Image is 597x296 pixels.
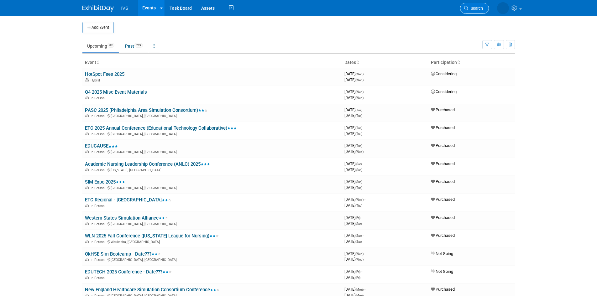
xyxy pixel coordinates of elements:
span: (Sat) [355,222,362,226]
span: Purchased [431,215,455,220]
span: - [364,71,365,76]
span: - [363,143,364,148]
img: In-Person Event [85,114,89,117]
span: (Tue) [355,108,362,112]
span: [DATE] [344,197,365,202]
span: (Wed) [355,78,364,82]
span: [DATE] [344,167,362,172]
span: - [363,233,364,238]
div: [GEOGRAPHIC_DATA], [GEOGRAPHIC_DATA] [85,221,339,226]
span: [DATE] [344,251,365,256]
span: In-Person [91,276,107,280]
th: Participation [428,57,515,68]
a: Search [438,3,467,14]
span: Purchased [431,107,455,112]
span: [DATE] [344,215,362,220]
img: In-Person Event [85,96,89,99]
span: - [361,269,362,274]
span: (Thu) [355,204,362,207]
span: (Mon) [355,288,364,291]
span: [DATE] [344,71,365,76]
span: 39 [107,43,114,48]
span: 249 [134,43,143,48]
span: [DATE] [344,161,364,166]
img: In-Person Event [85,276,89,279]
span: In-Person [91,168,107,172]
th: Event [82,57,342,68]
span: (Tue) [355,126,362,130]
span: [DATE] [344,269,362,274]
img: In-Person Event [85,222,89,225]
div: [GEOGRAPHIC_DATA], [GEOGRAPHIC_DATA] [85,131,339,136]
span: (Sat) [355,234,362,237]
span: [DATE] [344,203,362,208]
span: Purchased [431,197,455,202]
span: [DATE] [344,221,362,226]
span: (Fri) [355,276,360,279]
span: In-Person [91,96,107,100]
span: Purchased [431,179,455,184]
span: [DATE] [344,125,364,130]
span: [DATE] [344,275,360,280]
span: Hybrid [91,78,102,82]
a: SIM Expo 2025 [85,179,125,185]
span: Purchased [431,143,455,148]
img: ExhibitDay [82,5,114,12]
img: In-Person Event [85,240,89,243]
span: Purchased [431,125,455,130]
span: (Sat) [355,162,362,166]
a: Western States Simulation Alliance [85,215,168,221]
a: Sort by Event Name [96,60,99,65]
span: [DATE] [344,95,364,100]
img: In-Person Event [85,168,89,171]
a: Sort by Participation Type [457,60,460,65]
a: EDUCAUSE [85,143,118,149]
button: Add Event [82,22,114,33]
span: Purchased [431,161,455,166]
a: EDUTECH 2025 Conference - Date??? [85,269,172,275]
img: In-Person Event [85,186,89,189]
img: In-Person Event [85,132,89,135]
span: Not Going [431,269,453,274]
span: (Wed) [355,72,364,76]
span: (Tue) [355,114,362,117]
span: - [364,197,365,202]
span: [DATE] [344,89,365,94]
span: [DATE] [344,77,364,82]
a: Q4 2025 Misc Event Materials [85,89,147,95]
div: Waukesha, [GEOGRAPHIC_DATA] [85,239,339,244]
span: In-Person [91,258,107,262]
span: (Sun) [355,180,362,184]
a: WLN 2025 Fall Conference ([US_STATE] League for Nursing) [85,233,219,239]
span: - [363,179,364,184]
div: [US_STATE], [GEOGRAPHIC_DATA] [85,167,339,172]
span: (Fri) [355,216,360,220]
span: [DATE] [344,131,362,136]
span: (Wed) [355,252,364,256]
a: ETC Regional - [GEOGRAPHIC_DATA] [85,197,171,203]
span: (Wed) [355,258,364,261]
img: Hybrid Event [85,78,89,81]
span: (Fri) [355,270,360,273]
span: IVS [121,6,128,11]
span: (Wed) [355,90,364,94]
span: (Tue) [355,144,362,148]
span: [DATE] [344,239,362,244]
span: In-Person [91,114,107,118]
span: - [361,215,362,220]
div: [GEOGRAPHIC_DATA], [GEOGRAPHIC_DATA] [85,149,339,154]
span: - [364,287,365,292]
a: Academic Nursing Leadership Conference (ANLC) 2025 [85,161,210,167]
span: [DATE] [344,287,365,292]
div: [GEOGRAPHIC_DATA], [GEOGRAPHIC_DATA] [85,113,339,118]
a: Upcoming39 [82,40,119,52]
span: In-Person [91,204,107,208]
span: In-Person [91,186,107,190]
a: HotSpot Fees 2025 [85,71,124,77]
span: - [363,125,364,130]
span: In-Person [91,222,107,226]
span: - [364,251,365,256]
img: In-Person Event [85,150,89,153]
span: Purchased [431,233,455,238]
span: (Wed) [355,150,364,153]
